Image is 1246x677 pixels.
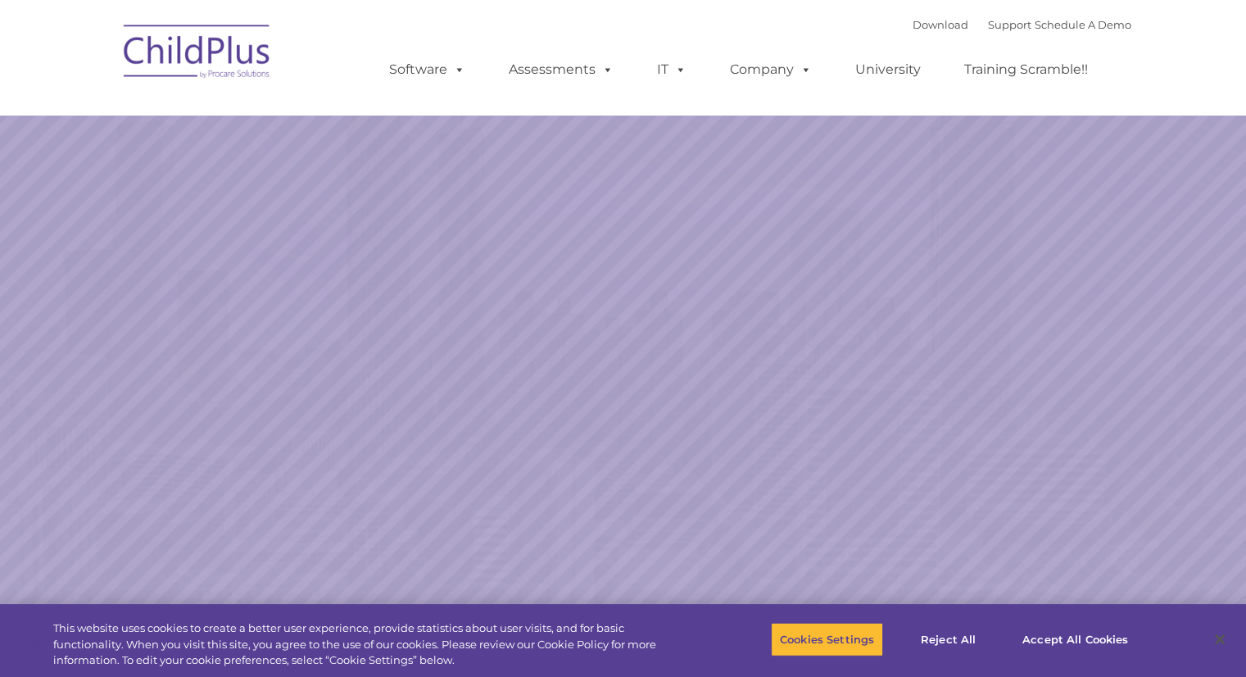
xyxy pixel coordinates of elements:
button: Close [1202,621,1238,657]
a: University [839,53,937,86]
button: Reject All [897,622,999,657]
a: Learn More [847,371,1055,426]
a: Training Scramble!! [948,53,1104,86]
img: ChildPlus by Procare Solutions [116,13,279,95]
button: Cookies Settings [771,622,883,657]
a: Download [913,18,968,31]
font: | [913,18,1131,31]
a: Schedule A Demo [1035,18,1131,31]
button: Accept All Cookies [1013,622,1137,657]
a: Company [714,53,828,86]
a: Support [988,18,1031,31]
a: Assessments [492,53,630,86]
div: This website uses cookies to create a better user experience, provide statistics about user visit... [53,620,686,669]
a: IT [641,53,703,86]
a: Software [373,53,482,86]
